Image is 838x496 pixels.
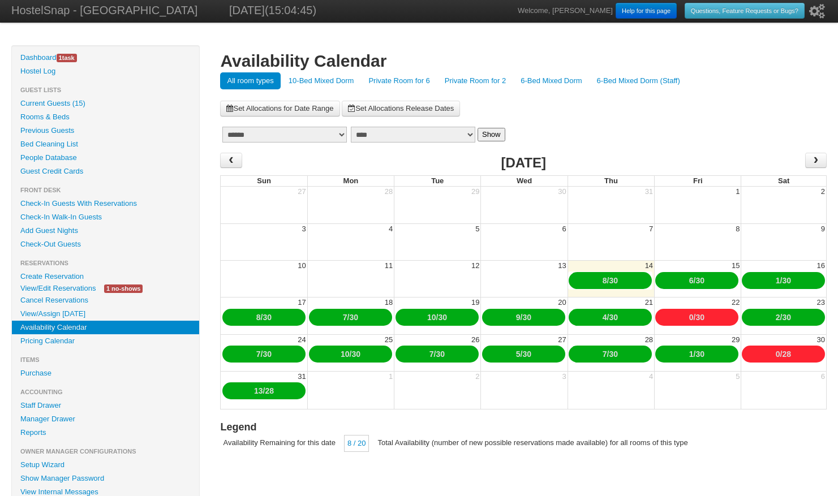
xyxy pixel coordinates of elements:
th: Wed [480,175,567,187]
a: View/Assign [DATE] [12,307,199,321]
a: 30 [351,350,360,359]
div: 31 [644,187,654,197]
div: 5 [474,224,480,234]
div: 8 / 20 [344,435,369,452]
span: (15:04:45) [265,4,316,16]
div: / [482,309,565,326]
button: Show [478,128,505,141]
th: Sun [220,175,307,187]
div: 4 [648,372,654,382]
div: 27 [296,187,307,197]
a: Purchase [12,366,199,380]
div: 31 [296,372,307,382]
div: / [569,309,652,326]
div: 22 [730,297,741,308]
div: 28 [384,187,394,197]
a: Private Room for 2 [438,72,513,89]
div: 1 [388,372,394,382]
li: Reservations [12,256,199,270]
a: 6-Bed Mixed Dorm [514,72,588,89]
a: 28 [265,386,274,395]
a: All room types [220,72,280,89]
a: Guest Credit Cards [12,165,199,178]
a: Add Guest Nights [12,224,199,238]
a: 9 [516,313,521,322]
a: 30 [436,350,445,359]
span: task [57,54,77,62]
a: Set Allocations Release Dates [342,101,460,117]
div: / [569,272,652,289]
a: Current Guests (15) [12,97,199,110]
a: 13 [254,386,263,395]
a: Staff Drawer [12,399,199,412]
div: / [569,346,652,363]
div: 14 [644,261,654,271]
a: Check-In Guests With Reservations [12,197,199,210]
a: Bed Cleaning List [12,137,199,151]
div: / [222,382,306,399]
div: 20 [557,297,567,308]
div: / [482,346,565,363]
a: 30 [263,313,272,322]
div: 17 [296,297,307,308]
a: 30 [609,350,618,359]
a: 7 [603,350,607,359]
a: Check-Out Guests [12,238,199,251]
div: 24 [296,335,307,345]
div: 16 [816,261,826,271]
h3: Legend [220,420,827,435]
div: 12 [470,261,480,271]
div: 7 [648,224,654,234]
div: 8 [734,224,741,234]
span: 1 no-shows [104,284,143,293]
div: / [396,309,479,326]
a: 30 [609,313,618,322]
a: Set Allocations for Date Range [220,101,340,117]
div: 1 [734,187,741,197]
div: / [655,309,738,326]
a: People Database [12,151,199,165]
div: / [309,309,392,326]
a: 30 [438,313,447,322]
a: 30 [696,313,705,322]
a: 1 [776,276,780,285]
div: 30 [557,187,567,197]
div: 25 [384,335,394,345]
a: 8 [256,313,261,322]
a: 30 [350,313,359,322]
div: 6 [561,224,568,234]
div: / [309,346,392,363]
a: Rooms & Beds [12,110,199,124]
div: 29 [730,335,741,345]
a: 8 [603,276,607,285]
span: 1 [59,54,62,61]
div: / [396,346,479,363]
a: 1 no-shows [96,282,151,294]
a: Help for this page [616,3,677,19]
a: 30 [609,276,618,285]
div: Total Availability (number of new possible reservations made available) for all rooms of this type [375,435,690,451]
div: 29 [470,187,480,197]
a: Previous Guests [12,124,199,137]
div: 30 [816,335,826,345]
a: 0 [776,350,780,359]
div: 19 [470,297,480,308]
a: Hostel Log [12,64,199,78]
a: 7 [429,350,434,359]
a: 7 [343,313,347,322]
a: 28 [783,350,792,359]
h2: [DATE] [501,153,546,173]
div: 3 [561,372,568,382]
div: / [222,309,306,326]
h1: Availability Calendar [220,51,827,71]
div: 2 [820,187,826,197]
a: 10-Bed Mixed Dorm [282,72,361,89]
th: Mon [307,175,394,187]
li: Accounting [12,385,199,399]
div: 4 [388,224,394,234]
div: 15 [730,261,741,271]
a: 6 [689,276,694,285]
a: 30 [523,350,532,359]
a: Setup Wizard [12,458,199,472]
a: 7 [256,350,261,359]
